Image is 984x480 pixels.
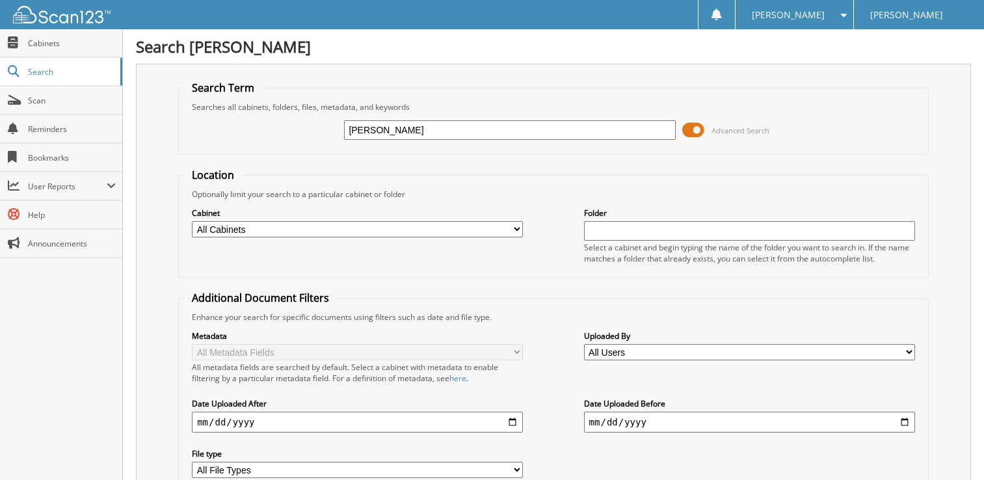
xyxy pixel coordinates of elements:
legend: Search Term [185,81,261,95]
span: Reminders [28,124,116,135]
input: start [192,412,523,433]
input: end [584,412,915,433]
label: Folder [584,207,915,219]
span: Advanced Search [711,126,769,135]
a: here [449,373,466,384]
span: User Reports [28,181,107,192]
span: [PERSON_NAME] [752,11,825,19]
label: Cabinet [192,207,523,219]
legend: Location [185,168,241,182]
label: Date Uploaded Before [584,398,915,409]
span: [PERSON_NAME] [870,11,943,19]
label: Uploaded By [584,330,915,341]
label: Date Uploaded After [192,398,523,409]
span: Search [28,66,114,77]
label: File type [192,448,523,459]
label: Metadata [192,330,523,341]
img: scan123-logo-white.svg [13,6,111,23]
legend: Additional Document Filters [185,291,336,305]
div: All metadata fields are searched by default. Select a cabinet with metadata to enable filtering b... [192,362,523,384]
span: Scan [28,95,116,106]
div: Enhance your search for specific documents using filters such as date and file type. [185,312,922,323]
span: Announcements [28,238,116,249]
span: Cabinets [28,38,116,49]
h1: Search [PERSON_NAME] [136,36,971,57]
div: Optionally limit your search to a particular cabinet or folder [185,189,922,200]
span: Help [28,209,116,220]
div: Searches all cabinets, folders, files, metadata, and keywords [185,101,922,113]
span: Bookmarks [28,152,116,163]
div: Select a cabinet and begin typing the name of the folder you want to search in. If the name match... [584,242,915,264]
